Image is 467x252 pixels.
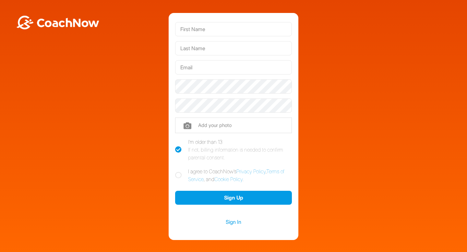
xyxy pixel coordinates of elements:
button: Sign Up [175,191,292,205]
a: Privacy Policy [236,168,266,175]
label: I agree to CoachNow's , , and . [175,167,292,183]
input: Last Name [175,41,292,55]
div: If not, billing information is needed to confirm parental consent. [188,146,292,161]
input: Email [175,60,292,74]
div: I'm older than 13 [188,138,292,161]
img: BwLJSsUCoWCh5upNqxVrqldRgqLPVwmV24tXu5FoVAoFEpwwqQ3VIfuoInZCoVCoTD4vwADAC3ZFMkVEQFDAAAAAElFTkSuQmCC [16,16,100,29]
input: First Name [175,22,292,36]
a: Sign In [175,218,292,226]
a: Cookie Policy [214,176,243,182]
